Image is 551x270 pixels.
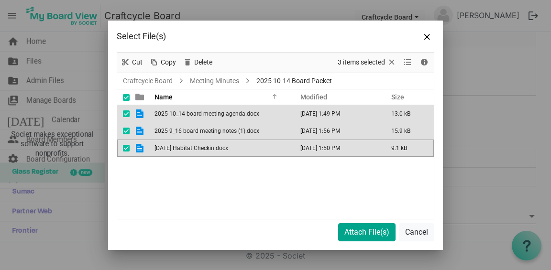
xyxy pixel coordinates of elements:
[117,105,130,122] td: checkbox
[119,56,144,68] button: Cut
[400,53,416,73] div: View
[381,140,434,157] td: 9.1 kB is template cell column header Size
[152,140,290,157] td: 9-23-25 Habitat Checkin.docx is template cell column header Name
[290,105,381,122] td: October 10, 2025 1:49 PM column header Modified
[130,122,152,140] td: is template cell column header type
[418,56,431,68] button: Details
[146,53,179,73] div: Copy
[336,56,398,68] button: Selection
[337,56,386,68] span: 3 items selected
[154,145,228,151] span: [DATE] Habitat Checkin.docx
[188,75,241,87] a: Meeting Minutes
[391,93,404,101] span: Size
[154,128,259,134] span: 2025 9_16 board meeting notes (1).docx
[193,56,213,68] span: Delete
[131,56,143,68] span: Cut
[117,53,146,73] div: Cut
[181,56,214,68] button: Delete
[290,122,381,140] td: October 10, 2025 1:56 PM column header Modified
[148,56,178,68] button: Copy
[130,140,152,157] td: is template cell column header type
[117,122,130,140] td: checkbox
[152,122,290,140] td: 2025 9_16 board meeting notes (1).docx is template cell column header Name
[179,53,216,73] div: Delete
[300,93,327,101] span: Modified
[416,53,432,73] div: Details
[402,56,413,68] button: View dropdownbutton
[334,53,400,73] div: Clear selection
[338,223,396,241] button: Attach File(s)
[254,75,334,87] span: 2025 10-14 Board Packet
[381,122,434,140] td: 15.9 kB is template cell column header Size
[381,105,434,122] td: 13.0 kB is template cell column header Size
[117,29,371,43] div: Select File(s)
[121,75,175,87] a: Craftcycle Board
[154,110,259,117] span: 2025 10_14 board meeting agenda.docx
[130,105,152,122] td: is template cell column header type
[152,105,290,122] td: 2025 10_14 board meeting agenda.docx is template cell column header Name
[420,29,434,43] button: Close
[399,223,434,241] button: Cancel
[160,56,177,68] span: Copy
[290,140,381,157] td: October 10, 2025 1:50 PM column header Modified
[117,140,130,157] td: checkbox
[154,93,173,101] span: Name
